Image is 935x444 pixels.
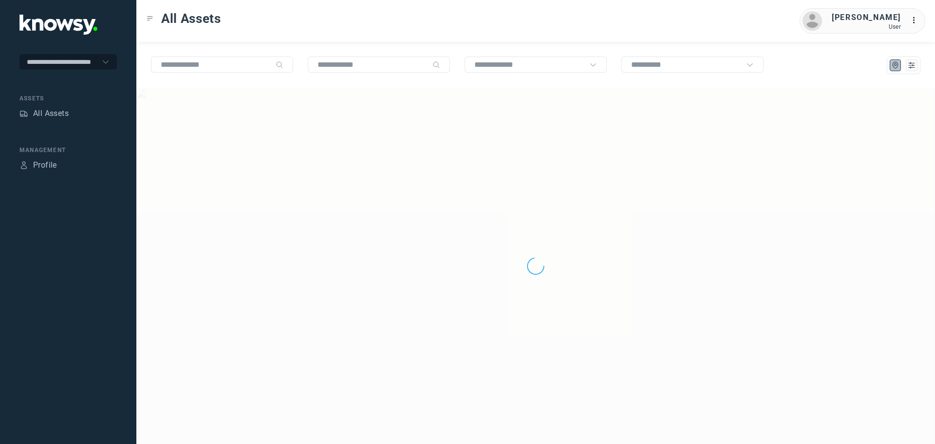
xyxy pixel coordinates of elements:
[911,15,922,28] div: :
[19,161,28,170] div: Profile
[161,10,221,27] span: All Assets
[147,15,153,22] div: Toggle Menu
[832,23,901,30] div: User
[911,17,921,24] tspan: ...
[33,159,57,171] div: Profile
[891,61,900,70] div: Map
[832,12,901,23] div: [PERSON_NAME]
[19,108,69,119] a: AssetsAll Assets
[803,11,822,31] img: avatar.png
[19,146,117,154] div: Management
[907,61,916,70] div: List
[19,94,117,103] div: Assets
[19,159,57,171] a: ProfileProfile
[276,61,283,69] div: Search
[432,61,440,69] div: Search
[33,108,69,119] div: All Assets
[19,109,28,118] div: Assets
[911,15,922,26] div: :
[19,15,97,35] img: Application Logo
